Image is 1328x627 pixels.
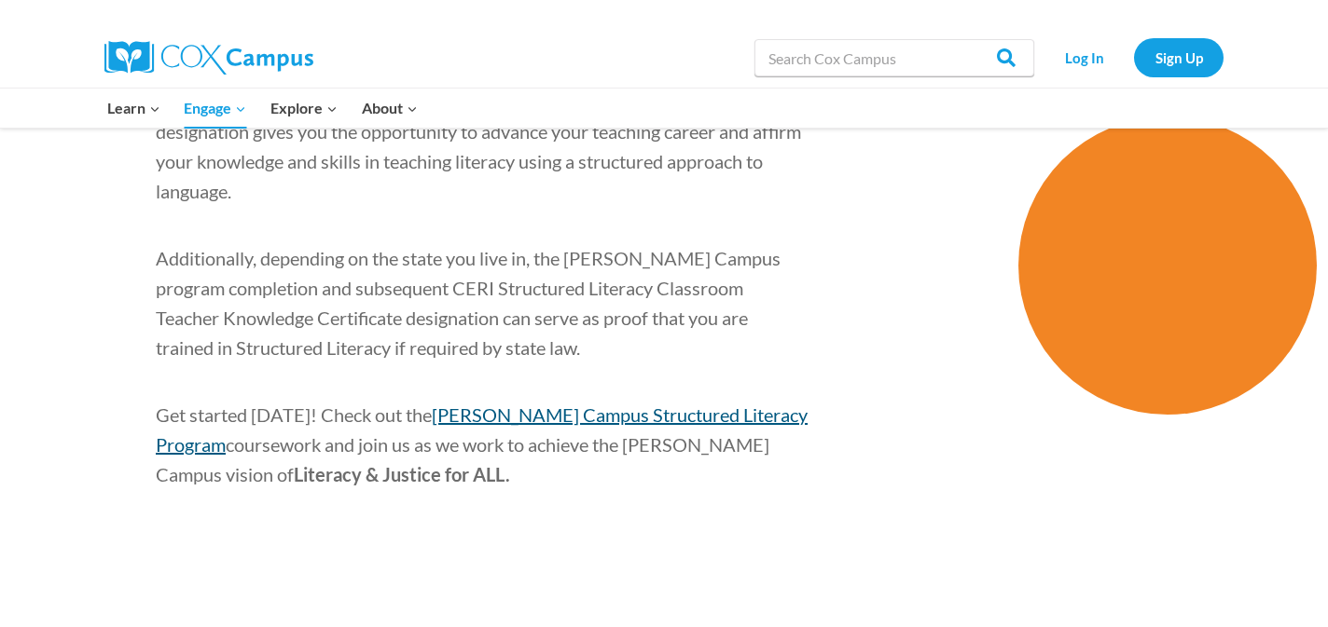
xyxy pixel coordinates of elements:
[258,89,350,128] button: Child menu of Explore
[1044,38,1125,76] a: Log In
[350,89,430,128] button: Child menu of About
[1134,38,1224,76] a: Sign Up
[173,89,259,128] button: Child menu of Engage
[156,403,808,456] a: [PERSON_NAME] Campus Structured Literacy Program
[1044,38,1224,76] nav: Secondary Navigation
[104,41,313,75] img: Cox Campus
[754,39,1034,76] input: Search Cox Campus
[95,89,173,128] button: Child menu of Learn
[156,247,781,359] span: Additionally, depending on the state you live in, the [PERSON_NAME] Campus program completion and...
[95,89,429,128] nav: Primary Navigation
[294,463,510,485] span: Literacy & Justice for ALL.
[156,433,769,485] span: coursework and join us as we work to achieve the [PERSON_NAME] Campus vision of
[156,403,432,426] span: Get started [DATE]! Check out the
